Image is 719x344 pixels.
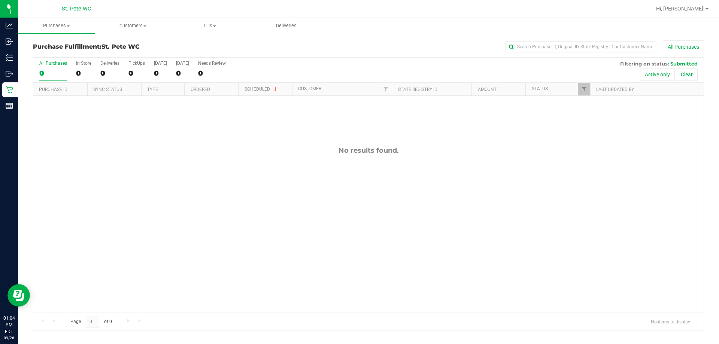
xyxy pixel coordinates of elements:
[532,86,548,91] a: Status
[64,316,118,328] span: Page of 0
[198,61,226,66] div: Needs Review
[398,87,437,92] a: State Registry ID
[578,83,590,95] a: Filter
[39,87,67,92] a: Purchase ID
[18,18,95,34] a: Purchases
[76,69,91,77] div: 0
[176,69,189,77] div: 0
[154,61,167,66] div: [DATE]
[176,61,189,66] div: [DATE]
[663,40,704,53] button: All Purchases
[6,38,13,45] inline-svg: Inbound
[676,68,698,81] button: Clear
[6,86,13,94] inline-svg: Retail
[645,316,696,327] span: No items to display
[478,87,497,92] a: Amount
[128,69,145,77] div: 0
[172,18,248,34] a: Tills
[128,61,145,66] div: PickUps
[6,102,13,110] inline-svg: Reports
[191,87,210,92] a: Ordered
[33,43,257,50] h3: Purchase Fulfillment:
[147,87,158,92] a: Type
[100,61,119,66] div: Deliveries
[39,61,67,66] div: All Purchases
[7,284,30,307] iframe: Resource center
[6,70,13,77] inline-svg: Outbound
[379,83,392,95] a: Filter
[93,87,122,92] a: Sync Status
[198,69,226,77] div: 0
[172,22,248,29] span: Tills
[95,18,172,34] a: Customers
[33,146,704,155] div: No results found.
[3,315,15,335] p: 01:04 PM EDT
[154,69,167,77] div: 0
[100,69,119,77] div: 0
[298,86,321,91] a: Customer
[95,22,171,29] span: Customers
[248,18,325,34] a: Deliveries
[62,6,91,12] span: St. Pete WC
[596,87,634,92] a: Last Updated By
[245,86,279,92] a: Scheduled
[656,6,705,12] span: Hi, [PERSON_NAME]!
[6,22,13,29] inline-svg: Analytics
[18,22,95,29] span: Purchases
[670,61,698,67] span: Submitted
[39,69,67,77] div: 0
[640,68,675,81] button: Active only
[3,335,15,341] p: 09/26
[620,61,669,67] span: Filtering on status:
[266,22,307,29] span: Deliveries
[6,54,13,61] inline-svg: Inventory
[76,61,91,66] div: In Store
[101,43,140,50] span: St. Pete WC
[506,41,655,52] input: Search Purchase ID, Original ID, State Registry ID or Customer Name...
